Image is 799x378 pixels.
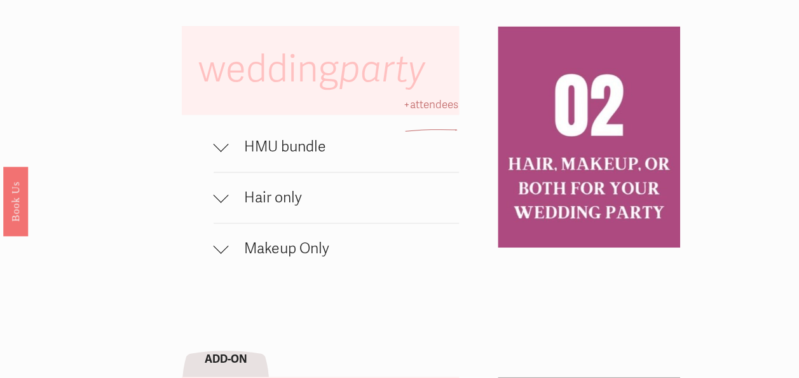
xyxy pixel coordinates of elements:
button: HMU bundle [214,122,460,172]
span: HMU bundle [229,137,460,156]
em: party [339,47,425,92]
button: Hair only [214,172,460,223]
strong: ADD-ON [205,353,247,366]
span: Hair only [229,188,460,207]
span: attendees [410,98,458,111]
span: wedding [198,47,434,92]
button: Makeup Only [214,223,460,274]
span: Makeup Only [229,239,460,258]
a: Book Us [3,167,28,236]
span: + [404,98,410,111]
